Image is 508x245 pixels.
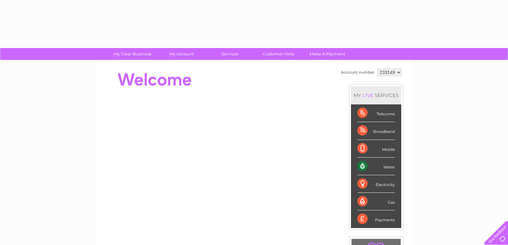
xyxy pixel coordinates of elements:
[357,175,395,193] div: Electricity
[357,104,395,122] div: Telecoms
[357,210,395,228] div: Payments
[339,67,376,78] td: Account number
[351,86,401,104] div: MY SERVICES
[252,48,305,60] a: Customer Help
[361,92,375,98] div: LIVE
[357,158,395,175] div: Water
[357,140,395,158] div: Mobile
[301,48,354,60] a: Make A Payment
[204,48,256,60] a: Services
[155,48,208,60] a: My Account
[357,122,395,140] div: Broadband
[106,48,159,60] a: My Clear Business
[357,193,395,210] div: Gas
